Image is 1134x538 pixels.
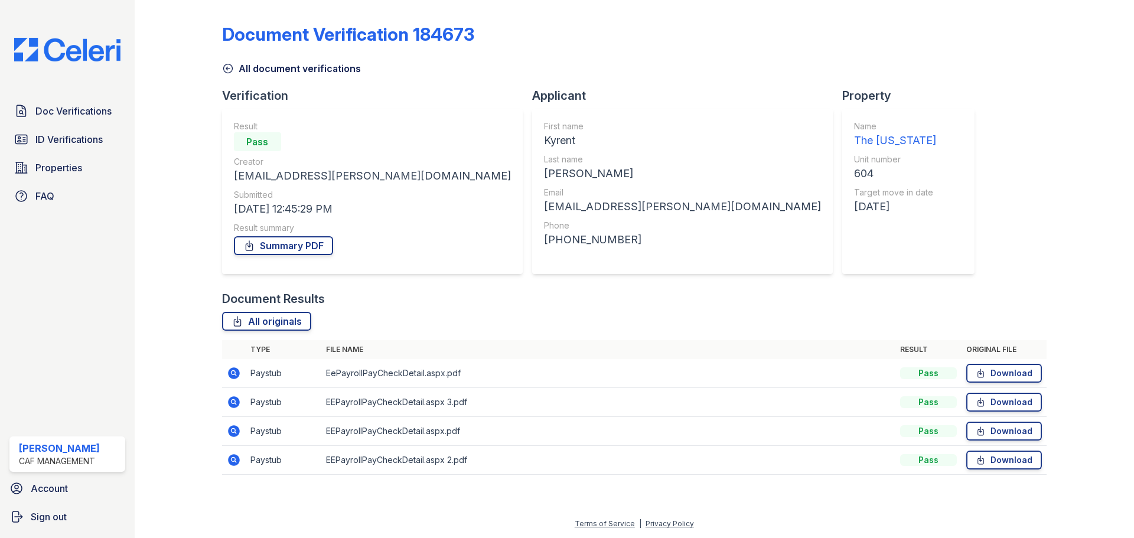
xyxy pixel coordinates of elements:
th: File name [321,340,895,359]
a: Terms of Service [575,519,635,528]
td: Paystub [246,359,321,388]
div: [EMAIL_ADDRESS][PERSON_NAME][DOMAIN_NAME] [544,198,821,215]
th: Type [246,340,321,359]
div: Document Verification 184673 [222,24,474,45]
div: [DATE] 12:45:29 PM [234,201,511,217]
div: Last name [544,154,821,165]
div: Email [544,187,821,198]
a: ID Verifications [9,128,125,151]
div: Phone [544,220,821,231]
div: Creator [234,156,511,168]
span: FAQ [35,189,54,203]
div: Result [234,120,511,132]
div: | [639,519,641,528]
a: Download [966,393,1042,412]
div: The [US_STATE] [854,132,936,149]
td: Paystub [246,446,321,475]
a: Sign out [5,505,130,529]
div: Name [854,120,936,132]
div: [EMAIL_ADDRESS][PERSON_NAME][DOMAIN_NAME] [234,168,511,184]
a: Summary PDF [234,236,333,255]
td: EePayrollPayCheckDetail.aspx.pdf [321,359,895,388]
span: Properties [35,161,82,175]
a: Properties [9,156,125,180]
div: [PERSON_NAME] [19,441,100,455]
div: Submitted [234,189,511,201]
div: Target move in date [854,187,936,198]
a: All originals [222,312,311,331]
a: Download [966,451,1042,469]
div: Pass [900,425,957,437]
div: Verification [222,87,532,104]
td: Paystub [246,417,321,446]
div: Pass [900,367,957,379]
div: 604 [854,165,936,182]
div: CAF Management [19,455,100,467]
div: [PERSON_NAME] [544,165,821,182]
span: Account [31,481,68,495]
div: Property [842,87,984,104]
td: EEPayrollPayCheckDetail.aspx.pdf [321,417,895,446]
a: Download [966,364,1042,383]
div: [DATE] [854,198,936,215]
a: Privacy Policy [646,519,694,528]
td: EEPayrollPayCheckDetail.aspx 3.pdf [321,388,895,417]
a: Doc Verifications [9,99,125,123]
img: CE_Logo_Blue-a8612792a0a2168367f1c8372b55b34899dd931a85d93a1a3d3e32e68fde9ad4.png [5,38,130,61]
div: [PHONE_NUMBER] [544,231,821,248]
a: Name The [US_STATE] [854,120,936,149]
div: Pass [900,454,957,466]
td: EEPayrollPayCheckDetail.aspx 2.pdf [321,446,895,475]
a: Account [5,477,130,500]
span: Sign out [31,510,67,524]
div: Pass [234,132,281,151]
div: First name [544,120,821,132]
span: ID Verifications [35,132,103,146]
div: Result summary [234,222,511,234]
a: Download [966,422,1042,441]
a: All document verifications [222,61,361,76]
div: Applicant [532,87,842,104]
div: Unit number [854,154,936,165]
td: Paystub [246,388,321,417]
div: Document Results [222,291,325,307]
th: Result [895,340,962,359]
span: Doc Verifications [35,104,112,118]
div: Pass [900,396,957,408]
div: Kyrent [544,132,821,149]
a: FAQ [9,184,125,208]
th: Original file [962,340,1047,359]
